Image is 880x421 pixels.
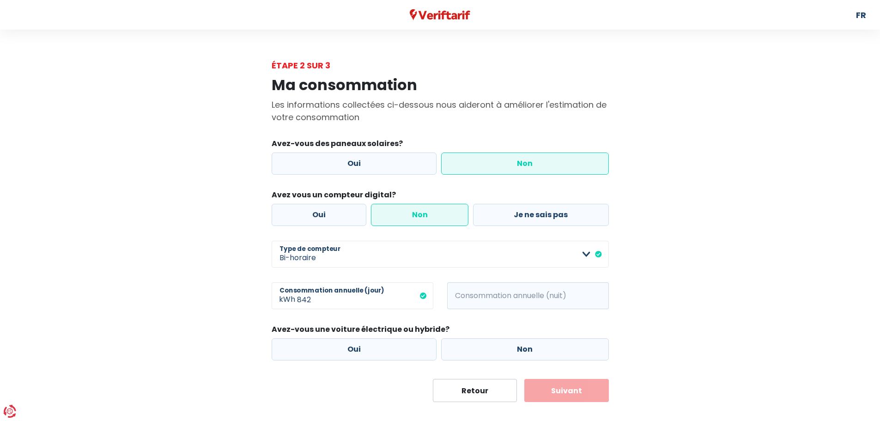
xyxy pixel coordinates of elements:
[447,282,473,309] span: kWh
[272,153,437,175] label: Oui
[272,138,609,153] legend: Avez-vous des paneaux solaires?
[410,9,470,21] img: Veriftarif logo
[272,338,437,360] label: Oui
[524,379,609,402] button: Suivant
[441,153,609,175] label: Non
[433,379,517,402] button: Retour
[272,98,609,123] p: Les informations collectées ci-dessous nous aideront à améliorer l'estimation de votre consommation
[371,204,468,226] label: Non
[473,204,609,226] label: Je ne sais pas
[272,204,367,226] label: Oui
[272,189,609,204] legend: Avez vous un compteur digital?
[272,282,297,309] span: kWh
[272,76,609,94] h1: Ma consommation
[272,59,609,72] div: Étape 2 sur 3
[441,338,609,360] label: Non
[272,324,609,338] legend: Avez-vous une voiture électrique ou hybride?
